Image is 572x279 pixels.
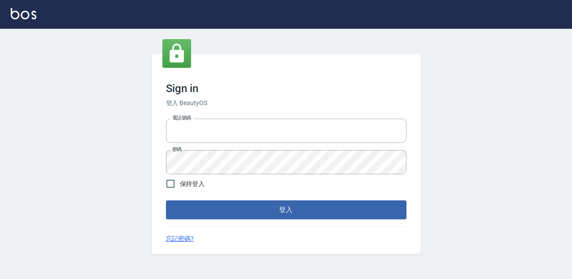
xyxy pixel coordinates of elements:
img: Logo [11,8,36,19]
span: 保持登入 [180,179,205,189]
h6: 登入 BeautyOS [166,98,406,108]
button: 登入 [166,200,406,219]
a: 忘記密碼? [166,234,194,244]
h3: Sign in [166,82,406,95]
label: 電話號碼 [172,115,191,121]
label: 密碼 [172,146,182,153]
